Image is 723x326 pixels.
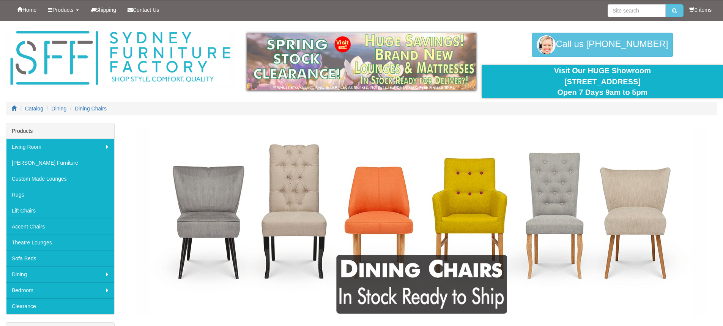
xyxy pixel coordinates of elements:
[6,155,114,171] a: [PERSON_NAME] Furniture
[133,7,159,13] span: Contact Us
[6,250,114,266] a: Sofa Beds
[25,106,43,112] a: Catalog
[6,219,114,235] a: Accent Chairs
[6,235,114,250] a: Theatre Lounges
[137,127,706,317] img: Dining Chairs
[6,139,114,155] a: Living Room
[6,29,234,88] img: Sydney Furniture Factory
[85,0,122,19] a: Shipping
[11,0,42,19] a: Home
[6,171,114,187] a: Custom Made Lounges
[75,106,107,112] a: Dining Chairs
[122,0,165,19] a: Contact Us
[96,7,117,13] span: Shipping
[52,106,67,112] a: Dining
[6,282,114,298] a: Bedroom
[52,7,73,13] span: Products
[6,203,114,219] a: Lift Chairs
[42,0,84,19] a: Products
[6,266,114,282] a: Dining
[689,6,712,14] li: 0 items
[247,33,476,90] img: spring-sale.gif
[608,4,666,17] input: Site search
[6,123,114,139] div: Products
[6,298,114,314] a: Clearance
[488,65,717,98] div: Visit Our HUGE Showroom [STREET_ADDRESS] Open 7 Days 9am to 5pm
[6,187,114,203] a: Rugs
[22,7,36,13] span: Home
